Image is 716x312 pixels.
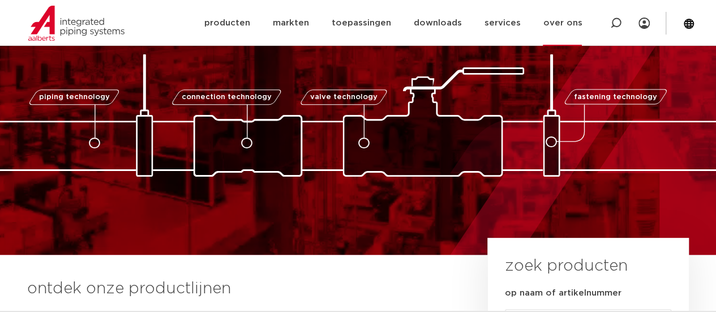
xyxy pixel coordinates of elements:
label: op naam of artikelnummer [505,288,621,299]
span: connection technology [181,93,271,101]
span: piping technology [39,93,110,101]
h3: zoek producten [505,255,628,277]
span: valve technology [310,93,378,101]
span: fastening technology [574,93,657,101]
h3: ontdek onze productlijnen [27,277,449,300]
